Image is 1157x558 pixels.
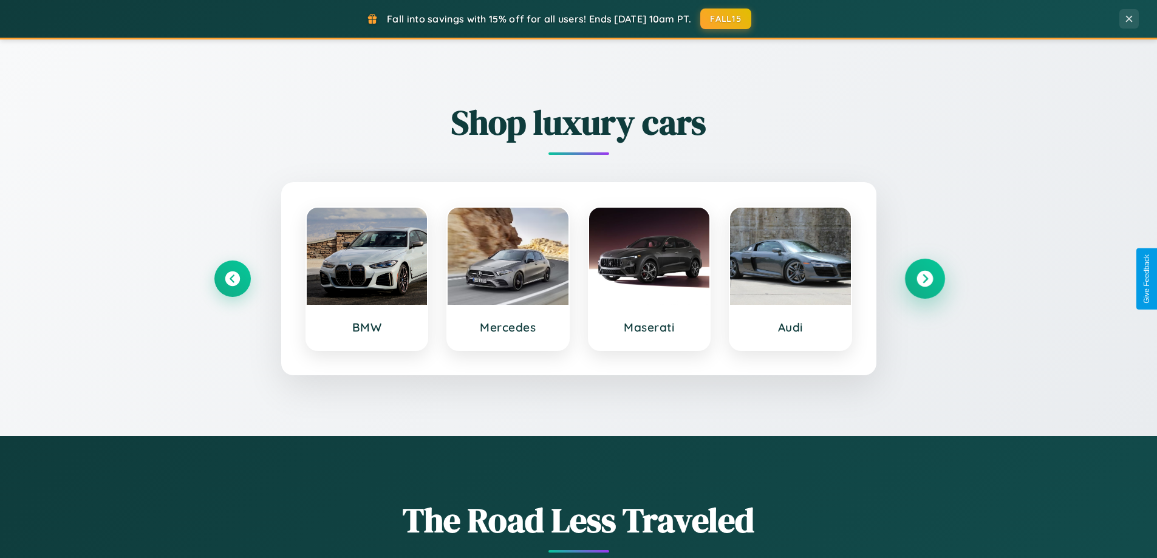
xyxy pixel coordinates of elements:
div: Give Feedback [1142,254,1151,304]
h1: The Road Less Traveled [214,497,943,543]
span: Fall into savings with 15% off for all users! Ends [DATE] 10am PT. [387,13,691,25]
h3: Audi [742,320,839,335]
h3: Mercedes [460,320,556,335]
h3: BMW [319,320,415,335]
h2: Shop luxury cars [214,99,943,146]
h3: Maserati [601,320,698,335]
button: FALL15 [700,9,751,29]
